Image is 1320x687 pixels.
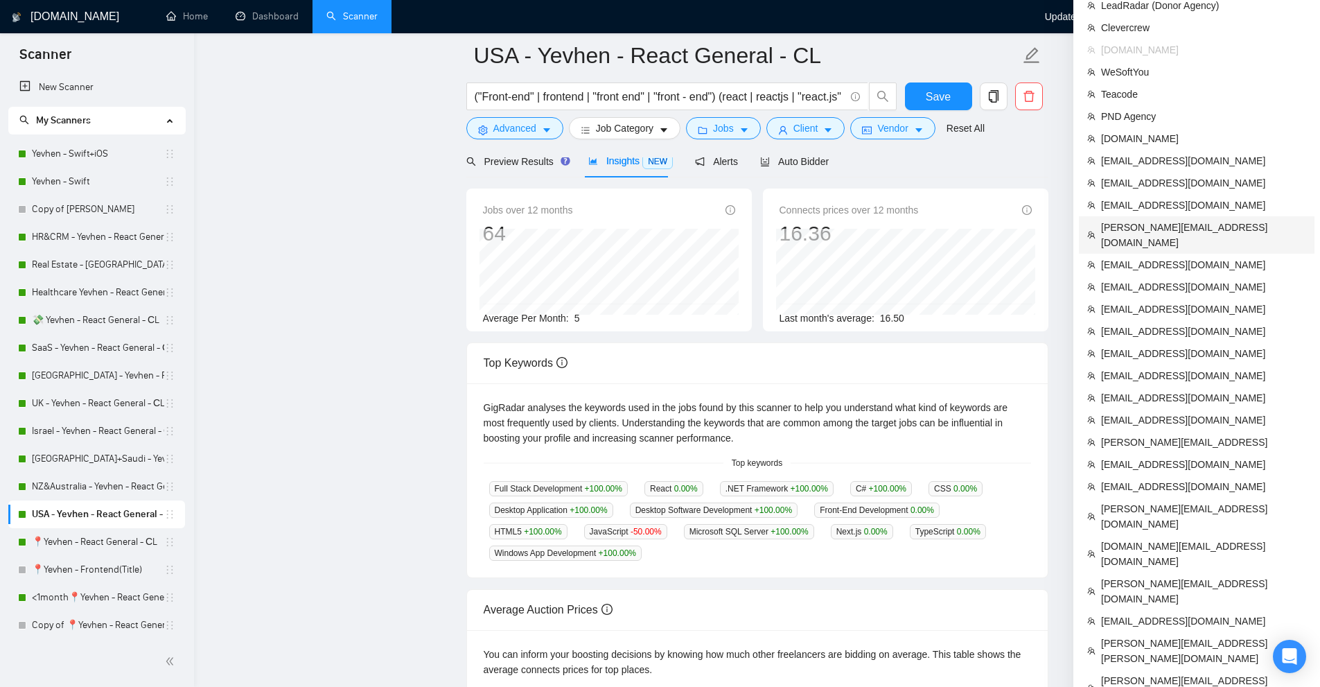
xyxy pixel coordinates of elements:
a: HR&CRM - Yevhen - React General - СL [32,223,164,251]
li: Switzerland - Yevhen - React General - СL [8,362,185,390]
span: Next.js [831,524,893,539]
span: +100.00 % [771,527,808,537]
span: Save [926,88,951,105]
span: holder [164,481,175,492]
a: Yevhen - Swift+iOS [32,140,164,168]
span: team [1087,261,1095,269]
span: holder [164,370,175,381]
span: info-circle [725,205,735,215]
span: team [1087,305,1095,313]
button: idcardVendorcaret-down [850,117,935,139]
span: team [1087,157,1095,165]
span: [EMAIL_ADDRESS][DOMAIN_NAME] [1101,153,1306,168]
span: My Scanners [36,114,91,126]
li: Yevhen - Swift+iOS [8,140,185,168]
span: Alerts [695,156,738,167]
button: Save [905,82,972,110]
span: [EMAIL_ADDRESS][DOMAIN_NAME] [1101,324,1306,339]
span: React [644,481,703,496]
span: Teacode [1101,87,1306,102]
span: info-circle [851,92,860,101]
span: 0.00 % [957,527,980,537]
span: user [778,125,788,135]
div: You can inform your boosting decisions by knowing how much other freelancers are bidding on avera... [484,647,1031,677]
span: team [1087,46,1095,54]
span: Auto Bidder [760,156,829,167]
span: Updates [1045,11,1081,22]
span: Preview Results [466,156,566,167]
span: holder [164,315,175,326]
span: Full Stack Development [489,481,628,496]
li: HR&CRM - Yevhen - React General - СL [8,223,185,251]
span: double-left [165,654,179,668]
a: searchScanner [326,10,378,22]
span: team [1087,1,1095,10]
li: <1month📍Yevhen - React General - СL [8,584,185,611]
li: UAE+Saudi - Yevhen - React General - СL [8,445,185,473]
span: team [1087,112,1095,121]
span: HTML5 [489,524,567,539]
span: team [1087,231,1095,239]
span: copy [980,90,1007,103]
span: folder [698,125,707,135]
span: 0.00 % [864,527,888,537]
span: [DOMAIN_NAME][EMAIL_ADDRESS][DOMAIN_NAME] [1101,539,1306,569]
span: team [1087,134,1095,143]
div: Open Intercom Messenger [1273,640,1306,673]
li: 📍Yevhen - Frontend(Title) [8,556,185,584]
span: setting [478,125,488,135]
span: area-chart [588,156,598,166]
span: team [1087,201,1095,209]
span: Desktop Application [489,503,613,518]
span: [EMAIL_ADDRESS][DOMAIN_NAME] [1101,346,1306,361]
span: Client [793,121,818,136]
span: info-circle [556,357,567,368]
span: info-circle [601,604,613,615]
span: [DOMAIN_NAME] [1101,131,1306,146]
div: Tooltip anchor [559,155,572,167]
span: [PERSON_NAME][EMAIL_ADDRESS][DOMAIN_NAME] [1101,501,1306,532]
span: +100.00 % [791,484,828,494]
span: [EMAIL_ADDRESS][DOMAIN_NAME] [1101,279,1306,295]
span: [EMAIL_ADDRESS][DOMAIN_NAME] [1101,457,1306,472]
span: holder [164,453,175,464]
button: search [869,82,897,110]
span: team [1087,438,1095,446]
span: team [1087,68,1095,76]
span: [EMAIL_ADDRESS][DOMAIN_NAME] [1101,412,1306,428]
span: Front-End Development [814,503,940,518]
span: +100.00 % [524,527,561,537]
img: logo [12,6,21,28]
span: JavaScript [584,524,667,539]
span: Microsoft SQL Server [684,524,814,539]
span: -50.00 % [631,527,662,537]
span: holder [164,204,175,215]
span: team [1087,283,1095,291]
span: robot [760,157,770,166]
span: team [1087,372,1095,380]
span: Top keywords [723,457,791,470]
span: team [1087,327,1095,336]
li: UK - Yevhen - React General - СL [8,390,185,417]
a: Real Estate - [GEOGRAPHIC_DATA] - React General - СL [32,251,164,279]
a: 📍Yevhen - React General - СL [32,528,164,556]
input: Scanner name... [474,38,1020,73]
a: USA - Yevhen - React General - СL [32,501,164,528]
li: SaaS - Yevhen - React General - СL [8,334,185,362]
span: My Scanners [19,114,91,126]
a: [GEOGRAPHIC_DATA] - Yevhen - React General - СL [32,362,164,390]
a: [GEOGRAPHIC_DATA]+Saudi - Yevhen - React General - СL [32,445,164,473]
div: Average Auction Prices [484,590,1031,629]
span: Connects prices over 12 months [780,202,919,218]
button: barsJob Categorycaret-down [569,117,680,139]
span: edit [1023,46,1041,64]
span: [DOMAIN_NAME] [1101,42,1306,58]
span: Vendor [877,121,908,136]
span: holder [164,426,175,437]
li: Copy of Yevhen - Swift [8,195,185,223]
span: TypeScript [910,524,986,539]
a: Copy of 📍Yevhen - React General - СL [32,611,164,639]
button: userClientcaret-down [766,117,845,139]
button: settingAdvancedcaret-down [466,117,563,139]
span: [EMAIL_ADDRESS][DOMAIN_NAME] [1101,614,1306,629]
